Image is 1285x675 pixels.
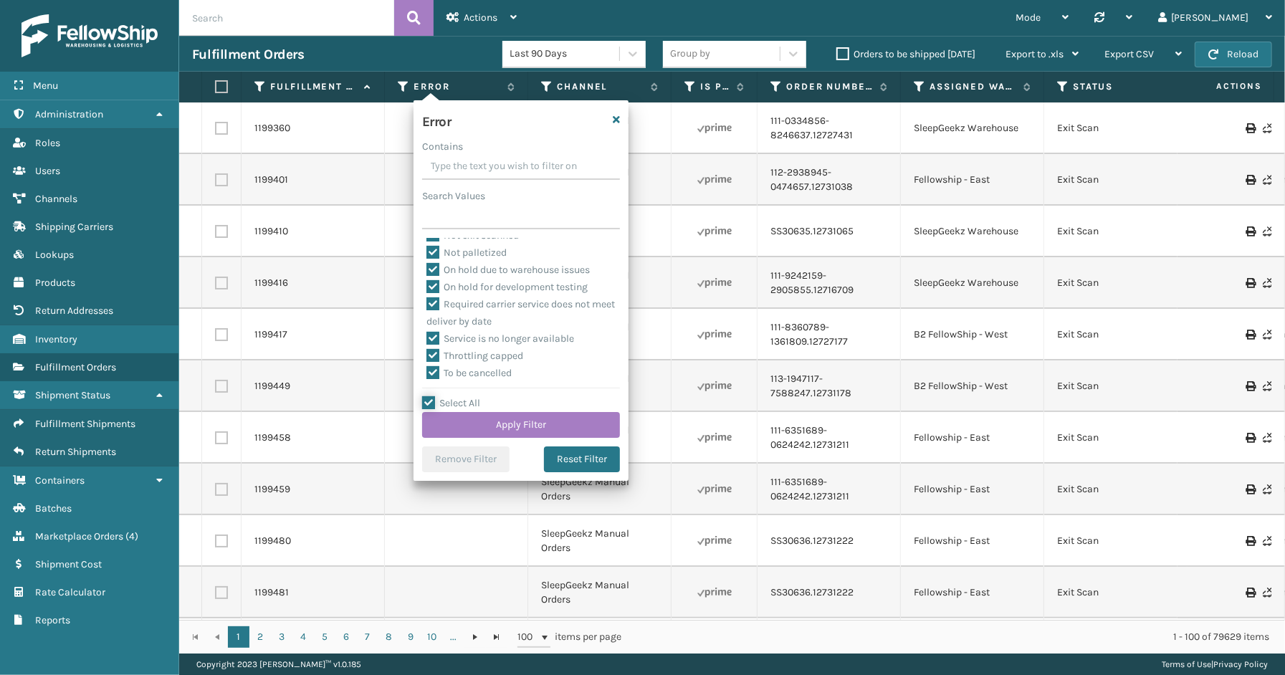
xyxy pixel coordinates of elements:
td: SleepGeekz Manual Orders [528,464,672,515]
a: Terms of Use [1162,659,1211,669]
a: 111-6351689-0624242.12731211 [770,423,887,452]
span: Shipment Status [35,389,110,401]
td: Fellowship - East [901,515,1044,567]
td: Exit Scan [1044,206,1188,257]
label: Orders to be shipped [DATE] [836,48,975,60]
span: Batches [35,502,72,514]
i: Never Shipped [1263,433,1271,443]
span: Menu [33,80,58,92]
span: items per page [517,626,622,648]
label: Fulfillment Order Id [270,80,357,93]
a: 1199416 [254,276,288,290]
div: Last 90 Days [510,47,621,62]
td: SleepGeekz Manual Orders [528,515,672,567]
a: 113-1947117-7588247.12731178 [770,372,887,401]
i: Print Label [1246,175,1254,185]
p: Copyright 2023 [PERSON_NAME]™ v 1.0.185 [196,654,361,675]
a: 1199459 [254,482,290,497]
i: Never Shipped [1263,330,1271,340]
span: Lookups [35,249,74,261]
span: Fulfillment Shipments [35,418,135,430]
label: Select All [422,397,480,409]
span: Fulfillment Orders [35,361,116,373]
button: Remove Filter [422,446,510,472]
span: Shipping Carriers [35,221,113,233]
a: 10 [421,626,443,648]
span: ( 4 ) [125,530,138,542]
span: Channels [35,193,77,205]
td: Exit Scan [1044,464,1188,515]
a: 1199401 [254,173,288,187]
td: Exit Scan [1044,360,1188,412]
input: Type the text you wish to filter on [422,154,620,180]
span: Go to the next page [469,631,481,643]
i: Print Label [1246,123,1254,133]
a: 1199360 [254,121,290,135]
td: Exit Scan [1044,309,1188,360]
a: 111-6351689-0624242.12731211 [770,475,887,504]
a: 6 [335,626,357,648]
label: Assigned Warehouse [930,80,1016,93]
label: On hold due to warehouse issues [426,264,590,276]
a: 2 [249,626,271,648]
span: Export CSV [1104,48,1154,60]
span: Rate Calculator [35,586,105,598]
label: Channel [557,80,644,93]
label: Throttling capped [426,350,523,362]
a: 1199481 [254,585,289,600]
i: Never Shipped [1263,536,1271,546]
a: SS30635.12731065 [770,224,854,239]
label: Search Values [422,188,485,204]
label: Service is no longer available [426,332,574,345]
span: Products [35,277,75,289]
i: Never Shipped [1263,588,1271,598]
td: Fellowship - East [901,154,1044,206]
td: Exit Scan [1044,154,1188,206]
td: SleepGeekz Warehouse [901,206,1044,257]
span: 100 [517,630,539,644]
div: Group by [670,47,710,62]
a: 3 [271,626,292,648]
a: 4 [292,626,314,648]
button: Apply Filter [422,412,620,438]
a: 9 [400,626,421,648]
i: Print Label [1246,226,1254,236]
i: Never Shipped [1263,123,1271,133]
span: Containers [35,474,85,487]
label: Status [1073,80,1160,93]
a: SS30636.12731222 [770,585,854,600]
i: Print Label [1246,484,1254,494]
label: Order Number [786,80,873,93]
td: Fellowship - East [901,567,1044,618]
span: Mode [1016,11,1041,24]
label: Contains [422,139,463,154]
div: 1 - 100 of 79629 items [641,630,1269,644]
td: Exit Scan [1044,412,1188,464]
span: Administration [35,108,103,120]
i: Print Label [1246,536,1254,546]
span: Go to the last page [491,631,502,643]
td: SleepGeekz Manual Orders [528,567,672,618]
span: Return Shipments [35,446,116,458]
a: 112-2938945-0474657.12731038 [770,166,887,194]
i: Never Shipped [1263,226,1271,236]
a: 111-0334856-8246637.12727431 [770,114,887,143]
span: Actions [464,11,497,24]
a: 5 [314,626,335,648]
a: 1199410 [254,224,288,239]
i: Print Label [1246,433,1254,443]
a: Go to the next page [464,626,486,648]
a: ... [443,626,464,648]
label: Not palletized [426,246,507,259]
td: Exit Scan [1044,618,1188,670]
a: 1199480 [254,534,291,548]
a: 1199458 [254,431,291,445]
span: Users [35,165,60,177]
td: SleepGeekz Warehouse [901,102,1044,154]
label: On hold for development testing [426,281,588,293]
td: Exit Scan [1044,515,1188,567]
span: Actions [1171,75,1271,98]
span: Inventory [35,333,77,345]
label: Required carrier service does not meet deliver by date [426,298,615,327]
a: SS30636.12731222 [770,534,854,548]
